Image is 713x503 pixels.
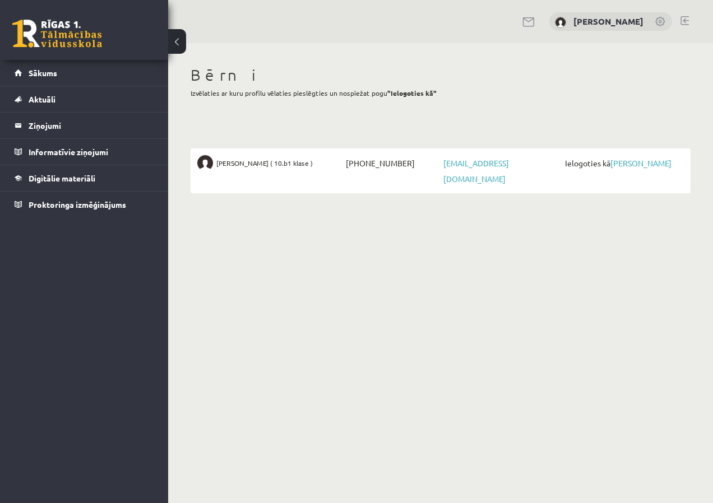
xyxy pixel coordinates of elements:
img: Agata Jurēviča [555,17,566,28]
a: Rīgas 1. Tālmācības vidusskola [12,20,102,48]
b: "Ielogoties kā" [387,89,437,97]
h1: Bērni [191,66,691,85]
span: Digitālie materiāli [29,173,95,183]
span: Sākums [29,68,57,78]
legend: Ziņojumi [29,113,154,138]
legend: Informatīvie ziņojumi [29,139,154,165]
a: [PERSON_NAME] [610,158,672,168]
a: Sākums [15,60,154,86]
a: Informatīvie ziņojumi [15,139,154,165]
span: [PHONE_NUMBER] [343,155,441,171]
a: Aktuāli [15,86,154,112]
a: Ziņojumi [15,113,154,138]
img: Roberts Homenko [197,155,213,171]
span: Ielogoties kā [562,155,684,171]
a: Proktoringa izmēģinājums [15,192,154,217]
a: Digitālie materiāli [15,165,154,191]
span: Proktoringa izmēģinājums [29,199,126,209]
span: [PERSON_NAME] ( 10.b1 klase ) [216,155,313,171]
p: Izvēlaties ar kuru profilu vēlaties pieslēgties un nospiežat pogu [191,88,691,98]
a: [EMAIL_ADDRESS][DOMAIN_NAME] [443,158,509,184]
a: [PERSON_NAME] [573,16,643,27]
span: Aktuāli [29,94,55,104]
